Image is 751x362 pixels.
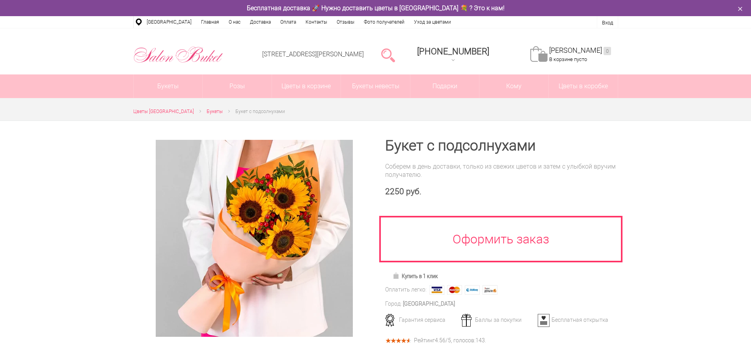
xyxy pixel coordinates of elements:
img: Яндекс Деньги [483,285,498,295]
a: [GEOGRAPHIC_DATA] [142,16,196,28]
div: [GEOGRAPHIC_DATA] [403,300,455,308]
a: Розы [203,74,272,98]
img: Купить в 1 клик [393,273,402,279]
a: Вход [602,20,613,26]
a: Отзывы [332,16,359,28]
a: [PERSON_NAME] [549,46,611,55]
div: Баллы за покупки [458,316,536,323]
div: 2250 руб. [385,187,618,197]
span: В корзине пусто [549,56,587,62]
a: Букеты [207,108,223,116]
a: Подарки [410,74,479,98]
div: Бесплатная открытка [535,316,613,323]
a: Купить в 1 клик [389,271,442,282]
img: MasterCard [447,285,462,295]
a: Цветы в коробке [549,74,618,98]
a: Уход за цветами [409,16,456,28]
a: [PHONE_NUMBER] [412,44,494,66]
h1: Букет с подсолнухами [385,139,618,153]
div: Город: [385,300,402,308]
span: Цветы [GEOGRAPHIC_DATA] [133,109,194,114]
div: Соберем в день доставки, только из свежих цветов и затем с улыбкой вручим получателю. [385,162,618,179]
img: Букет с подсолнухами [156,140,353,337]
a: Букеты [134,74,203,98]
a: Фото получателей [359,16,409,28]
img: Visa [429,285,444,295]
ins: 0 [604,47,611,55]
a: Увеличить [143,140,366,337]
img: Webmoney [465,285,480,295]
img: Цветы Нижний Новгород [133,45,224,65]
a: Цветы в корзине [272,74,341,98]
a: Контакты [301,16,332,28]
div: Гарантия сервиса [382,316,460,323]
span: Кому [479,74,548,98]
div: Бесплатная доставка 🚀 Нужно доставить цветы в [GEOGRAPHIC_DATA] 💐 ? Это к нам! [127,4,624,12]
a: Цветы [GEOGRAPHIC_DATA] [133,108,194,116]
div: Оплатить легко: [385,286,427,294]
span: 143 [475,337,485,343]
div: Рейтинг /5, голосов: . [414,338,486,343]
a: Букеты невесты [341,74,410,98]
a: Оформить заказ [379,216,623,262]
a: О нас [224,16,245,28]
span: 4.56 [435,337,445,343]
span: Букеты [207,109,223,114]
a: Оплата [276,16,301,28]
span: Букет с подсолнухами [235,109,285,114]
a: Главная [196,16,224,28]
a: Доставка [245,16,276,28]
div: [PHONE_NUMBER] [417,46,489,56]
a: [STREET_ADDRESS][PERSON_NAME] [262,50,364,58]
